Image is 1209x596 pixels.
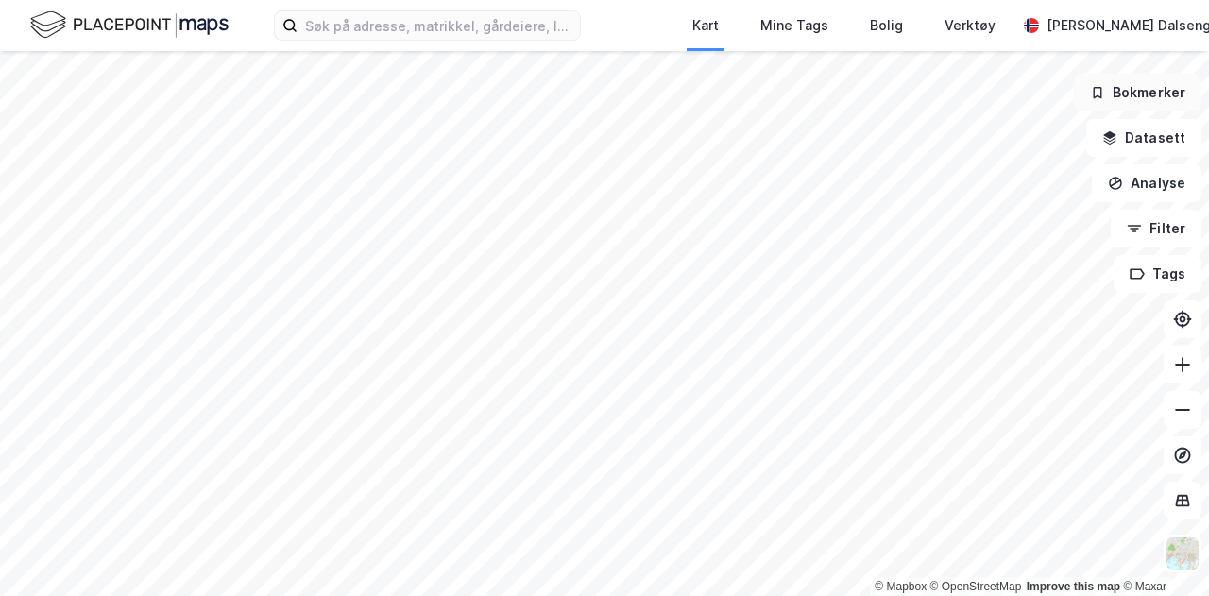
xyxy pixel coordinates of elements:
[1074,74,1201,111] button: Bokmerker
[1115,505,1209,596] iframe: Chat Widget
[30,9,229,42] img: logo.f888ab2527a4732fd821a326f86c7f29.svg
[1027,580,1120,593] a: Improve this map
[875,580,927,593] a: Mapbox
[1092,164,1201,202] button: Analyse
[692,14,719,37] div: Kart
[1111,210,1201,247] button: Filter
[298,11,580,40] input: Søk på adresse, matrikkel, gårdeiere, leietakere eller personer
[1115,505,1209,596] div: Kontrollprogram for chat
[930,580,1022,593] a: OpenStreetMap
[870,14,903,37] div: Bolig
[1114,255,1201,293] button: Tags
[945,14,996,37] div: Verktøy
[760,14,828,37] div: Mine Tags
[1086,119,1201,157] button: Datasett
